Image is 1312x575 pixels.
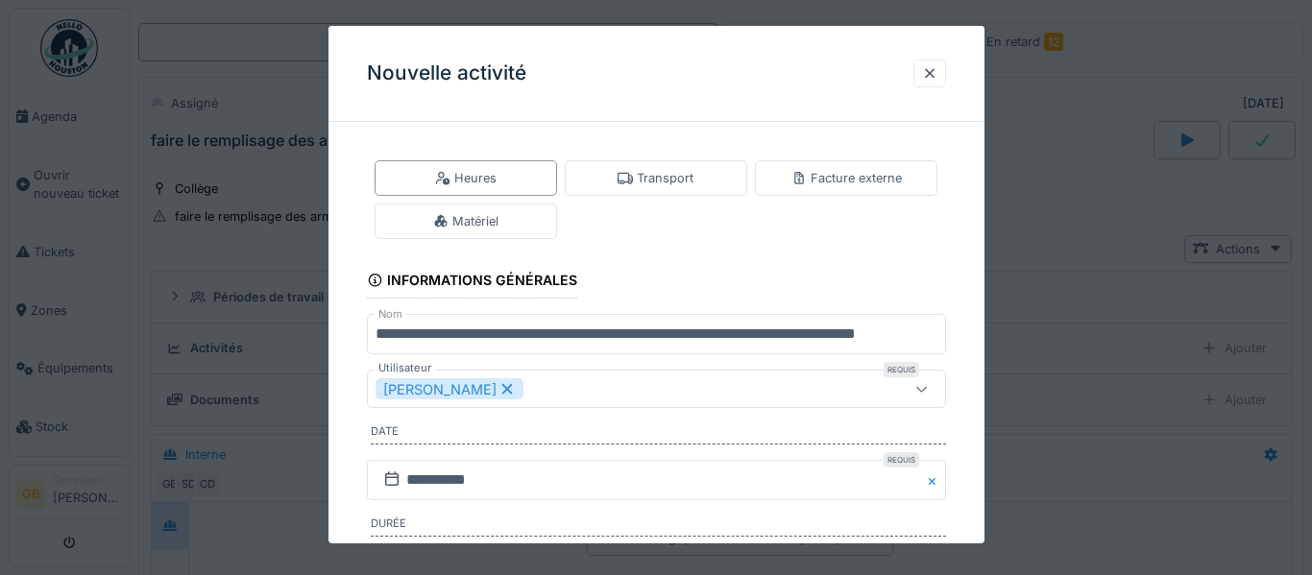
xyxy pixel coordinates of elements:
[376,378,523,399] div: [PERSON_NAME]
[925,460,946,500] button: Close
[435,169,497,187] div: Heures
[367,266,578,299] div: Informations générales
[618,169,693,187] div: Transport
[884,452,919,467] div: Requis
[375,360,435,376] label: Utilisateur
[433,212,498,230] div: Matériel
[367,61,526,85] h3: Nouvelle activité
[375,306,406,323] label: Nom
[791,169,902,187] div: Facture externe
[371,515,946,537] label: Durée
[884,362,919,377] div: Requis
[371,423,946,444] label: Date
